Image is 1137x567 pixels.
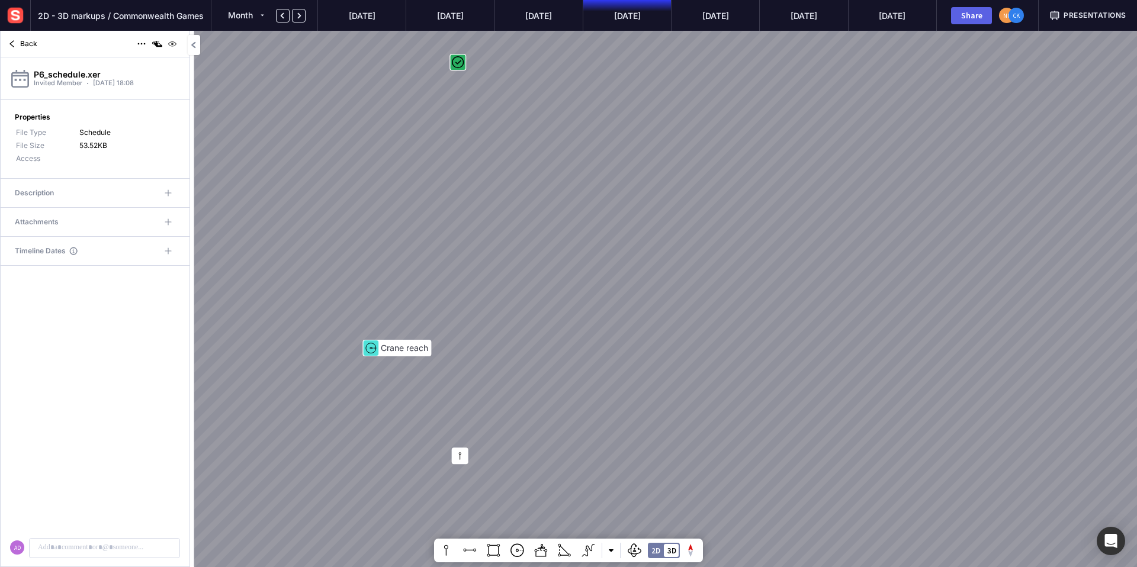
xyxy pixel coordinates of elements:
[79,140,174,151] div: 53.52KB
[951,7,992,24] button: Share
[667,547,676,555] div: 3D
[1013,12,1020,20] text: CK
[16,127,79,138] div: File Type
[15,215,59,229] span: Attachments
[228,10,253,20] span: Month
[16,153,79,164] div: Access
[15,112,175,123] div: Properties
[1003,12,1011,20] text: NK
[15,244,66,258] span: Timeline Dates
[165,37,179,51] img: visibility-on.svg
[1064,10,1126,21] span: Presentations
[956,11,987,20] div: Share
[1049,10,1060,21] img: presentation.svg
[14,545,21,552] text: AD
[381,343,428,353] span: Crane reach
[88,79,139,87] span: [DATE] 18:08
[20,38,37,49] span: Back
[651,547,660,555] div: 2D
[38,9,204,22] span: 2D - 3D markups / Commonwealth Games
[15,186,54,200] span: Description
[79,127,174,138] div: Schedule
[5,5,26,26] img: sensat
[34,70,139,80] div: P6_schedule.xer
[450,54,465,70] img: markup-icon-approved.svg
[34,79,87,87] span: Invited Member
[16,140,79,151] div: File Size
[1097,527,1125,555] div: Open Intercom Messenger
